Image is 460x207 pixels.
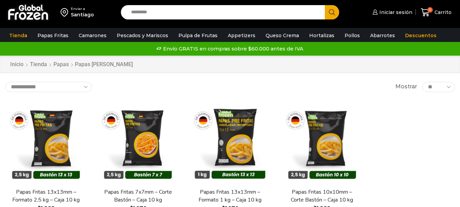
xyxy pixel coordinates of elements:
a: Tienda [30,61,47,69]
a: Iniciar sesión [371,5,412,19]
span: Iniciar sesión [378,9,412,16]
a: Pollos [341,29,363,42]
div: Enviar a [71,6,94,11]
a: Descuentos [402,29,440,42]
a: Tienda [6,29,31,42]
h1: Papas [PERSON_NAME] [75,61,133,68]
a: Pescados y Mariscos [113,29,172,42]
a: Papas Fritas 13x13mm – Formato 2,5 kg – Caja 10 kg [9,188,83,204]
select: Pedido de la tienda [5,82,92,92]
div: Santiago [71,11,94,18]
a: Abarrotes [367,29,398,42]
a: Pulpa de Frutas [175,29,221,42]
a: Camarones [75,29,110,42]
img: address-field-icon.svg [61,6,71,18]
a: Inicio [10,61,24,69]
a: Papas Fritas 10x10mm – Corte Bastón – Caja 10 kg [285,188,359,204]
a: Queso Crema [262,29,302,42]
a: 0 Carrito [419,4,453,20]
a: Appetizers [224,29,259,42]
nav: Breadcrumb [10,61,133,69]
a: Papas Fritas 13x13mm – Formato 1 kg – Caja 10 kg [193,188,267,204]
span: Carrito [433,9,451,16]
a: Papas Fritas 7x7mm – Corte Bastón – Caja 10 kg [101,188,175,204]
a: Papas Fritas [34,29,72,42]
a: Hortalizas [306,29,338,42]
span: Mostrar [395,83,417,91]
button: Search button [325,5,339,19]
span: 0 [427,7,433,13]
a: Papas [53,61,69,69]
